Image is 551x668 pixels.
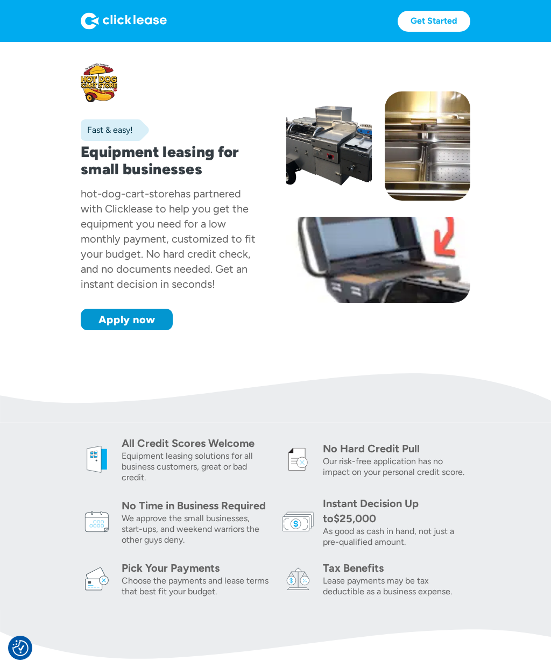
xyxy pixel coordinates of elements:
div: Tax Benefits [323,560,470,575]
div: hot-dog-cart-store [81,187,174,200]
div: Lease payments may be tax deductible as a business expense. [323,575,470,597]
div: Our risk-free application has no impact on your personal credit score. [323,456,470,478]
a: Apply now [81,309,173,330]
img: Revisit consent button [12,640,29,656]
div: All Credit Scores Welcome [122,436,269,451]
div: has partnered with Clicklease to help you get the equipment you need for a low monthly payment, c... [81,187,256,290]
div: We approve the small businesses, start-ups, and weekend warriors the other guys deny. [122,513,269,545]
img: welcome icon [81,443,113,475]
img: calendar icon [81,506,113,538]
div: Instant Decision Up to [323,497,419,525]
img: Logo [81,12,167,30]
div: No Time in Business Required [122,498,269,513]
img: money icon [282,506,314,538]
a: Get Started [398,11,470,32]
div: Equipment leasing solutions for all business customers, great or bad credit. [122,451,269,483]
div: Pick Your Payments [122,560,269,575]
img: credit icon [282,443,314,475]
img: tax icon [282,563,314,595]
h1: Equipment leasing for small businesses [81,143,265,177]
div: Choose the payments and lease terms that best fit your budget. [122,575,269,597]
img: card icon [81,563,113,595]
div: $25,000 [334,512,376,525]
div: No Hard Credit Pull [323,441,470,456]
div: Fast & easy! [81,125,133,136]
div: As good as cash in hand, not just a pre-qualified amount. [323,526,470,548]
button: Consent Preferences [12,640,29,656]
